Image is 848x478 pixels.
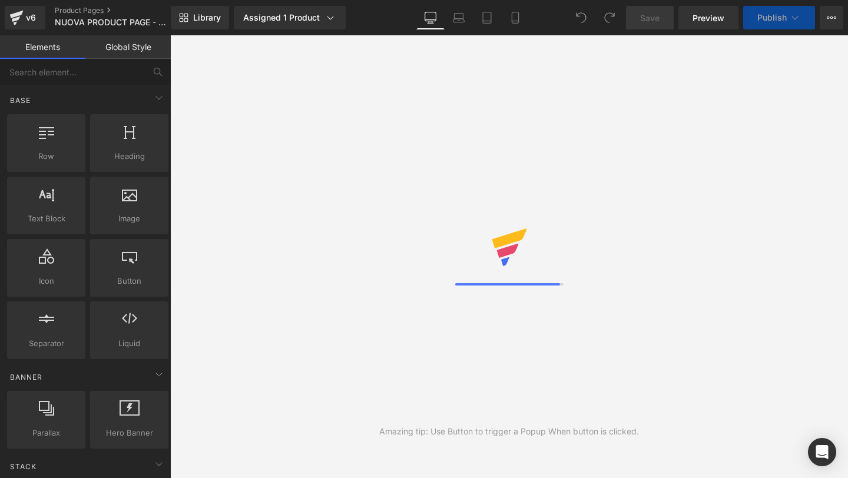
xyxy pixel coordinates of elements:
[24,10,38,25] div: v6
[693,12,724,24] span: Preview
[473,6,501,29] a: Tablet
[640,12,660,24] span: Save
[11,213,82,225] span: Text Block
[445,6,473,29] a: Laptop
[5,6,45,29] a: v6
[94,150,165,162] span: Heading
[743,6,815,29] button: Publish
[501,6,529,29] a: Mobile
[757,13,787,22] span: Publish
[11,150,82,162] span: Row
[9,371,44,383] span: Banner
[85,35,171,59] a: Global Style
[94,213,165,225] span: Image
[55,6,190,15] a: Product Pages
[11,275,82,287] span: Icon
[94,275,165,287] span: Button
[416,6,445,29] a: Desktop
[9,461,38,472] span: Stack
[94,427,165,439] span: Hero Banner
[11,427,82,439] span: Parallax
[569,6,593,29] button: Undo
[820,6,843,29] button: More
[598,6,621,29] button: Redo
[808,438,836,466] div: Open Intercom Messenger
[171,6,229,29] a: New Library
[55,18,168,27] span: NUOVA PRODUCT PAGE - Gelly Strisce Gel UV
[379,425,639,438] div: Amazing tip: Use Button to trigger a Popup When button is clicked.
[243,12,336,24] div: Assigned 1 Product
[193,12,221,23] span: Library
[94,337,165,350] span: Liquid
[9,95,32,106] span: Base
[11,337,82,350] span: Separator
[678,6,738,29] a: Preview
